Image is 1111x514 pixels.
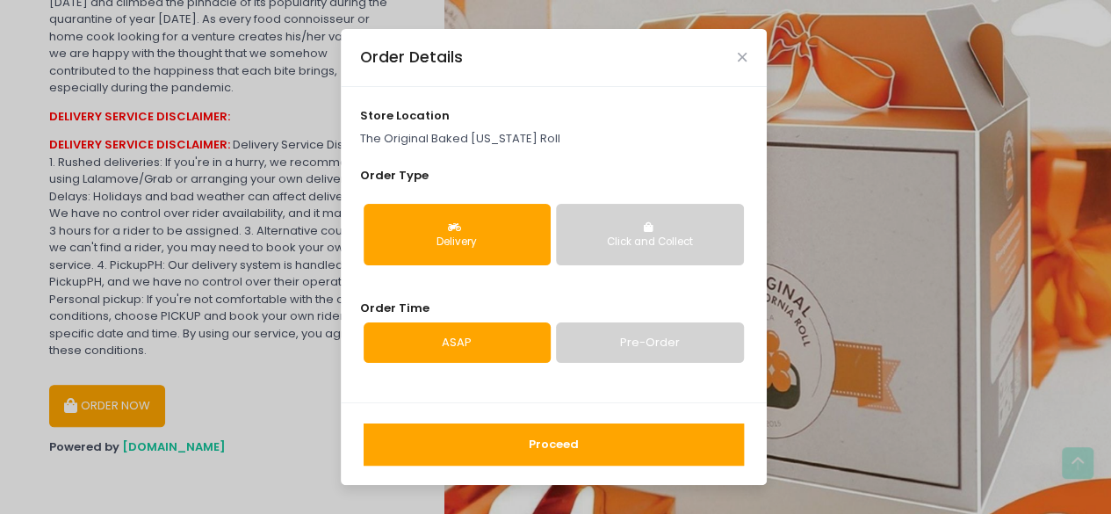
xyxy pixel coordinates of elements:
span: Order Time [360,300,429,316]
div: Delivery [376,235,538,250]
button: Proceed [364,424,744,466]
a: ASAP [364,322,551,363]
a: Pre-Order [556,322,743,363]
div: Order Details [360,46,463,69]
span: Order Type [360,167,429,184]
button: Close [738,53,747,62]
div: Click and Collect [568,235,731,250]
p: The Original Baked [US_STATE] Roll [360,130,747,148]
span: store location [360,107,450,124]
button: Delivery [364,204,551,265]
button: Click and Collect [556,204,743,265]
